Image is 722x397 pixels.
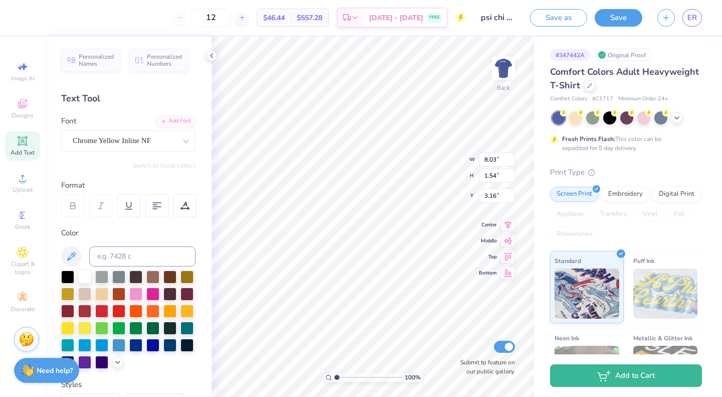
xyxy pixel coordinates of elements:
[550,227,599,242] div: Rhinestones
[61,92,196,105] div: Text Tool
[147,53,183,67] span: Personalized Numbers
[493,58,513,78] img: Back
[555,255,581,266] span: Standard
[633,255,654,266] span: Puff Ink
[156,115,196,127] div: Add Font
[618,95,668,103] span: Minimum Order: 24 +
[636,207,664,222] div: Vinyl
[652,187,701,202] div: Digital Print
[667,207,691,222] div: Foil
[550,207,590,222] div: Applique
[11,149,35,157] span: Add Text
[497,83,510,92] div: Back
[263,13,285,23] span: $46.44
[61,115,76,127] label: Font
[592,95,613,103] span: # C1717
[405,373,421,382] span: 100 %
[479,270,497,277] span: Bottom
[15,223,31,231] span: Greek
[530,9,587,27] button: Save as
[687,12,697,24] span: ER
[12,111,34,119] span: Designs
[555,333,579,343] span: Neon Ink
[369,13,423,23] span: [DATE] - [DATE]
[550,95,587,103] span: Comfort Colors
[473,8,522,28] input: Untitled Design
[479,221,497,228] span: Center
[562,135,615,143] strong: Fresh Prints Flash:
[633,269,698,319] img: Puff Ink
[593,207,633,222] div: Transfers
[555,269,619,319] img: Standard
[61,379,196,390] div: Styles
[682,9,702,27] a: ER
[595,49,651,61] div: Original Proof
[550,66,699,91] span: Comfort Colors Adult Heavyweight T-Shirt
[562,135,685,153] div: This color can be expedited for 5 day delivery.
[61,227,196,239] div: Color
[11,305,35,313] span: Decorate
[37,366,73,375] strong: Need help?
[133,162,196,170] button: Switch to Greek Letters
[297,13,322,23] span: $557.28
[89,246,196,267] input: e.g. 7428 c
[5,260,40,276] span: Clipart & logos
[192,9,231,27] input: – –
[13,186,33,194] span: Upload
[595,9,642,27] button: Save
[550,364,702,387] button: Add to Cart
[429,14,440,21] span: FREE
[633,346,698,396] img: Metallic & Glitter Ink
[479,253,497,260] span: Top
[61,180,197,191] div: Format
[479,237,497,244] span: Middle
[550,167,702,178] div: Print Type
[79,53,114,67] span: Personalized Names
[602,187,649,202] div: Embroidery
[550,187,599,202] div: Screen Print
[11,74,35,82] span: Image AI
[455,358,515,376] label: Submit to feature on our public gallery.
[550,49,590,61] div: # 347442A
[633,333,692,343] span: Metallic & Glitter Ink
[555,346,619,396] img: Neon Ink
